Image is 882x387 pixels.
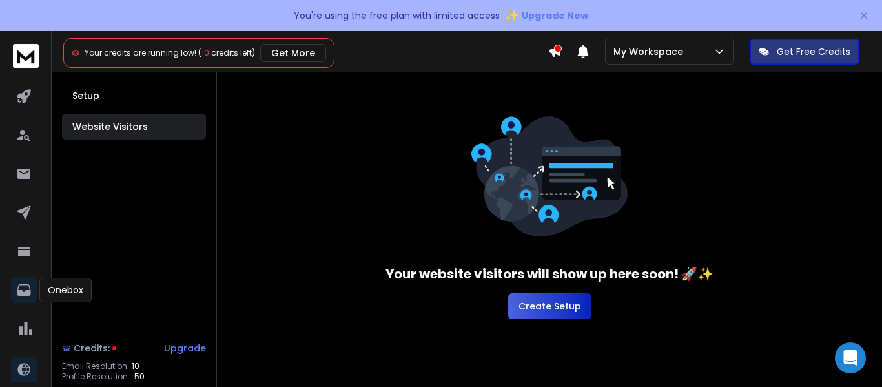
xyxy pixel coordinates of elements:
button: Website Visitors [62,114,206,140]
a: Credits:Upgrade [62,335,206,361]
h3: Your website visitors will show up here soon! 🚀✨ [385,265,713,283]
p: Email Resolution: [62,361,129,371]
p: Profile Resolution : [62,371,132,382]
span: 10 [132,361,139,371]
span: Your credits are running low! [85,47,196,58]
span: ✨ [505,6,519,25]
p: You're using the free plan with limited access [294,9,500,22]
div: Upgrade [164,342,206,355]
span: 50 [134,371,145,382]
span: Credits: [74,342,110,355]
span: Upgrade Now [522,9,588,22]
button: ✨Upgrade Now [505,3,588,28]
span: ( credits left) [198,47,255,58]
div: Open Intercom Messenger [835,342,866,373]
button: Get Free Credits [750,39,859,65]
button: Setup [62,83,206,109]
div: Onebox [39,278,92,302]
img: logo [13,44,39,68]
span: 10 [201,47,209,58]
button: Get More [260,44,326,62]
p: Get Free Credits [777,45,850,58]
button: Create Setup [508,293,591,319]
p: My Workspace [613,45,688,58]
